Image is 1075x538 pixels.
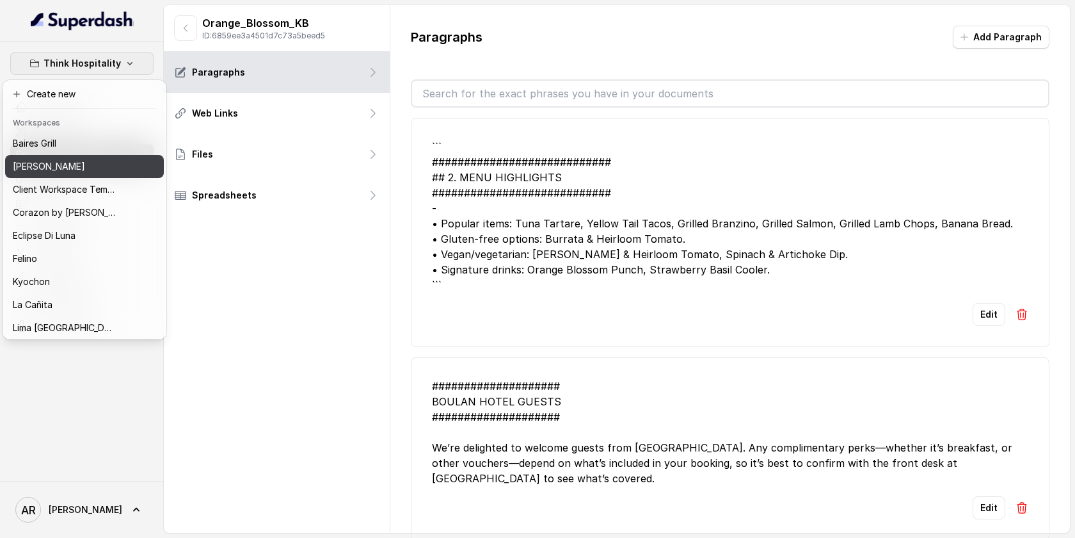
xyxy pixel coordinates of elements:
p: La Cañita [13,297,52,313]
p: Felino [13,251,37,266]
p: Client Workspace Template [13,182,115,197]
button: Think Hospitality [10,52,154,75]
p: Think Hospitality [44,56,121,71]
p: [PERSON_NAME] [13,159,85,174]
p: Baires Grill [13,136,56,151]
p: Lima [GEOGRAPHIC_DATA] [13,320,115,336]
div: Think Hospitality [3,80,166,339]
p: Eclipse Di Luna [13,228,76,243]
button: Create new [5,83,164,106]
header: Workspaces [5,111,164,132]
p: Corazon by [PERSON_NAME] [13,205,115,220]
p: Kyochon [13,274,50,289]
